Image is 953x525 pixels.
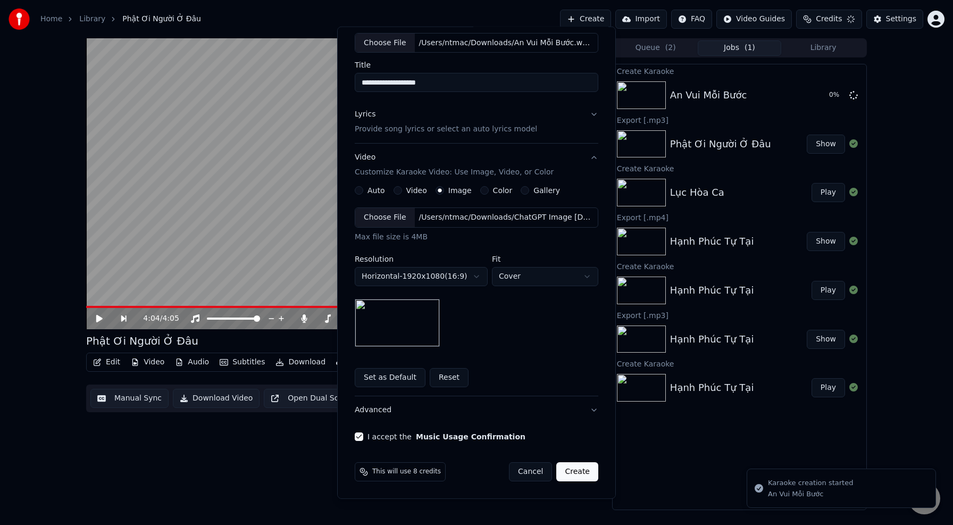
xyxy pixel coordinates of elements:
button: Advanced [355,396,598,424]
div: /Users/ntmac/Downloads/ChatGPT Image [DATE] at 08_50_16 PM.png [415,212,596,223]
label: Resolution [355,255,488,263]
button: I accept the [416,433,525,440]
label: Color [493,187,513,194]
label: Title [355,61,598,69]
button: LyricsProvide song lyrics or select an auto lyrics model [355,101,598,143]
p: Customize Karaoke Video: Use Image, Video, or Color [355,167,554,178]
label: Gallery [533,187,560,194]
div: Choose File [355,33,415,52]
button: Set as Default [355,368,425,387]
div: Choose File [355,208,415,227]
div: Lyrics [355,109,375,120]
button: Reset [430,368,469,387]
button: Cancel [509,462,552,481]
div: /Users/ntmac/Downloads/An Vui Mỗi Bước.wav [415,37,596,48]
span: This will use 8 credits [372,468,441,476]
div: Video [355,152,554,178]
button: VideoCustomize Karaoke Video: Use Image, Video, or Color [355,144,598,186]
label: I accept the [367,433,525,440]
label: Fit [492,255,598,263]
p: Provide song lyrics or select an auto lyrics model [355,124,537,135]
label: Auto [367,187,385,194]
label: Video [406,187,427,194]
button: Create [556,462,598,481]
div: VideoCustomize Karaoke Video: Use Image, Video, or Color [355,186,598,396]
div: Max file size is 4MB [355,232,598,243]
label: Image [448,187,472,194]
